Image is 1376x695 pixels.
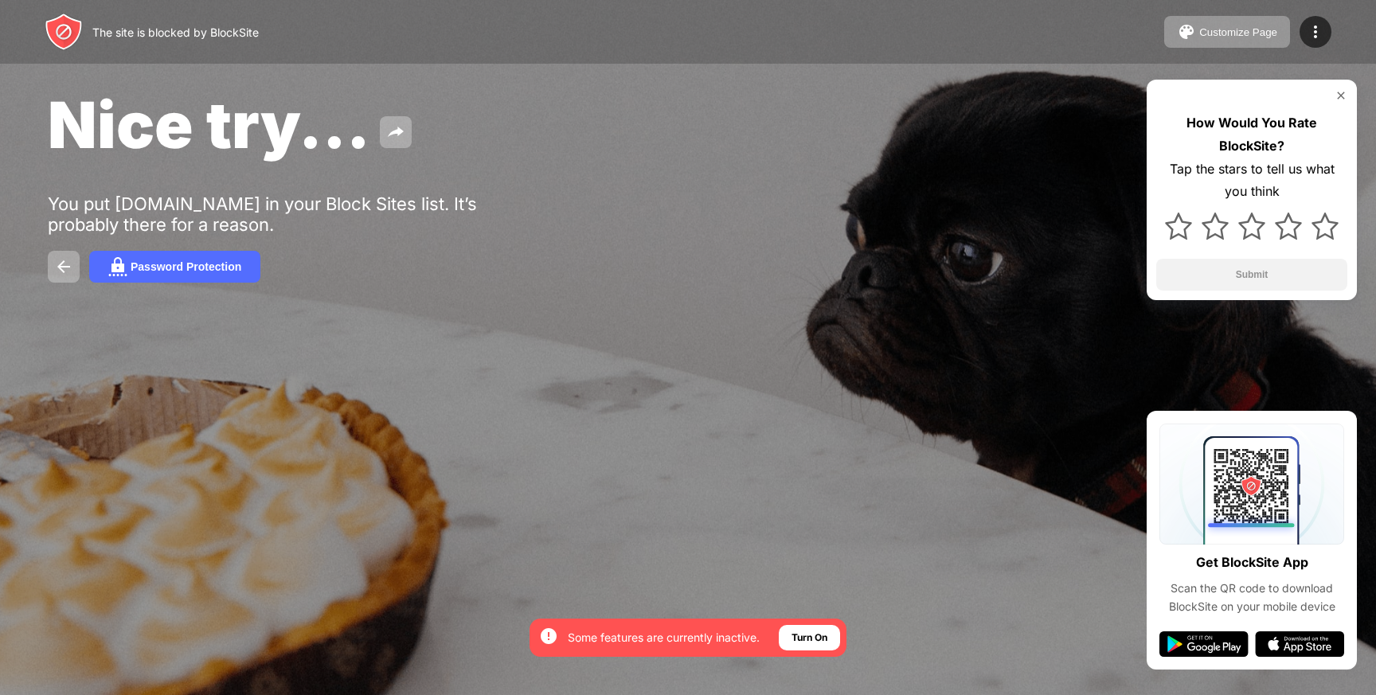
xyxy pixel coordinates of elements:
img: menu-icon.svg [1306,22,1325,41]
img: share.svg [386,123,405,142]
div: Some features are currently inactive. [568,630,760,646]
img: back.svg [54,257,73,276]
img: star.svg [1202,213,1229,240]
img: pallet.svg [1177,22,1196,41]
div: You put [DOMAIN_NAME] in your Block Sites list. It’s probably there for a reason. [48,193,540,235]
img: google-play.svg [1159,631,1249,657]
div: Customize Page [1199,26,1277,38]
div: Password Protection [131,260,241,273]
div: Tap the stars to tell us what you think [1156,158,1347,204]
div: The site is blocked by BlockSite [92,25,259,39]
img: star.svg [1165,213,1192,240]
span: Nice try... [48,86,370,163]
img: star.svg [1311,213,1339,240]
div: Scan the QR code to download BlockSite on your mobile device [1159,580,1344,615]
div: Get BlockSite App [1196,551,1308,574]
img: app-store.svg [1255,631,1344,657]
img: header-logo.svg [45,13,83,51]
img: rate-us-close.svg [1335,89,1347,102]
div: How Would You Rate BlockSite? [1156,111,1347,158]
button: Customize Page [1164,16,1290,48]
button: Password Protection [89,251,260,283]
img: star.svg [1238,213,1265,240]
button: Submit [1156,259,1347,291]
img: star.svg [1275,213,1302,240]
div: Turn On [792,630,827,646]
img: password.svg [108,257,127,276]
img: qrcode.svg [1159,424,1344,545]
img: error-circle-white.svg [539,627,558,646]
